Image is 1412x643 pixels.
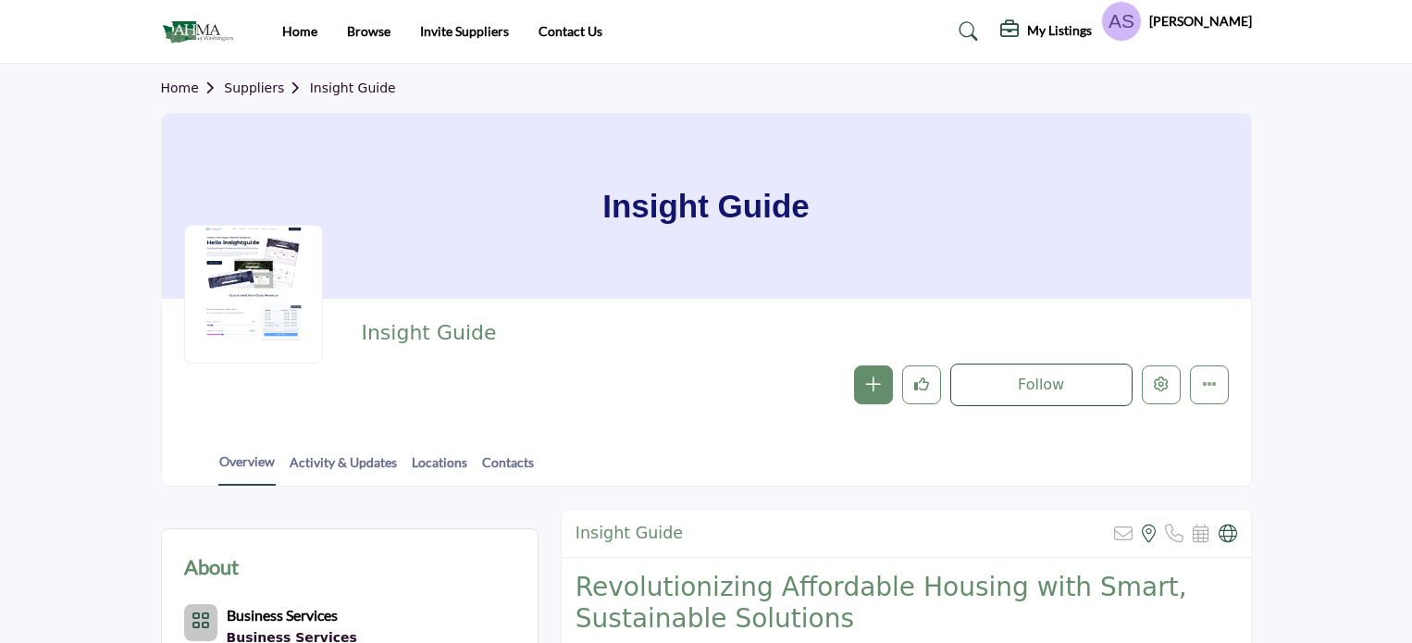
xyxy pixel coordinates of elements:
h2: About [184,551,239,582]
a: Contacts [481,452,535,485]
a: Business Services [227,609,338,624]
a: Invite Suppliers [420,23,509,39]
button: Like [902,365,941,404]
a: Suppliers [224,80,309,95]
h5: My Listings [1027,22,1092,39]
a: Browse [347,23,390,39]
img: site Logo [161,16,243,46]
button: Category Icon [184,604,217,641]
h2: Revolutionizing Affordable Housing with Smart, Sustainable Solutions [576,572,1237,634]
h1: Insight Guide [602,114,810,299]
button: Edit company [1142,365,1181,404]
h5: [PERSON_NAME] [1149,12,1252,31]
a: Contact Us [539,23,602,39]
a: Overview [218,451,276,486]
a: Search [941,17,990,46]
button: Show hide supplier dropdown [1101,1,1142,42]
button: More details [1190,365,1229,404]
a: Home [161,80,225,95]
a: Home [282,23,317,39]
h2: Insight Guide [576,524,683,543]
h2: Insight Guide [361,321,870,345]
a: Insight Guide [310,80,396,95]
b: Business Services [227,606,338,624]
button: Follow [950,364,1133,406]
div: My Listings [1000,20,1092,43]
a: Locations [411,452,468,485]
a: Activity & Updates [289,452,398,485]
